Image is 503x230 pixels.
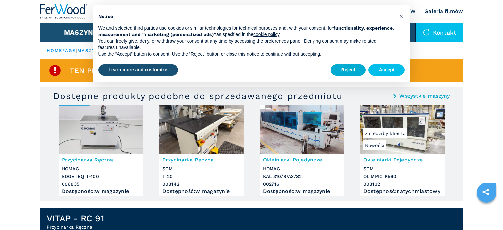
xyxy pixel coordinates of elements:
[331,64,366,76] button: Reject
[98,25,395,38] p: We and selected third parties use cookies or similar technologies for technical purposes and, wit...
[475,200,498,225] iframe: Chat
[40,4,88,19] img: Ferwood
[399,12,403,20] span: ×
[98,13,395,20] h2: Notice
[64,28,98,36] button: Maszyny
[424,8,463,14] a: Galeria filmów
[159,105,244,154] img: Przycinarka Ręczna SCM T 20
[260,105,344,154] img: Okleiniarki Pojedyncze HOMAG KAL 310/8/A3/S2
[47,48,76,53] a: HOMEPAGE
[98,38,395,51] p: You can freely give, deny, or withdraw your consent at any time by accessing the preferences pane...
[98,51,395,58] p: Use the “Accept” button to consent. Use the “Reject” button or close this notice to continue with...
[263,156,341,163] h3: Okleiniarki Pojedyncze
[368,64,405,76] button: Accept
[363,156,441,163] h3: Okleiniarki Pojedyncze
[98,64,178,76] button: Learn more and customize
[62,156,140,163] h3: Przycinarka Ręczna
[363,140,386,150] span: Nowości
[263,165,341,188] h3: HOMAG KAL 310/8/A3/S2 002716
[59,105,143,154] img: Przycinarka Ręczna HOMAG EDGETEQ T-100
[399,93,450,99] a: Wszystkie maszyny
[76,48,77,53] span: |
[98,25,394,37] strong: functionality, experience, measurement and “marketing (personalized ads)”
[62,190,140,193] div: Dostępność : w magazynie
[397,11,407,21] button: Close this notice
[53,91,343,101] h3: Dostępne produkty podobne do sprzedawanego przedmiotu
[360,105,445,196] a: Okleiniarki Pojedyncze SCM OLIMPIC K560Nowościz siedziby klientaOkleiniarki PojedynczeSCMOLIMPIC ...
[77,48,103,53] a: maszyny
[253,32,279,37] a: cookie policy
[70,67,213,74] span: Ten przedmiot jest już sprzedany
[159,105,244,196] a: Przycinarka Ręczna SCM T 20Przycinarka RęcznaSCMT 20008142Dostępność:w magazynie
[47,213,104,224] h1: VITAP - RC 91
[162,165,240,188] h3: SCM T 20 008142
[363,165,441,188] h3: SCM OLIMPIC K560 008132
[363,128,408,138] span: z siedziby klienta
[162,190,240,193] div: Dostępność : w magazynie
[162,156,240,163] h3: Przycinarka Ręczna
[363,190,441,193] div: Dostępność : natychmiastowy
[416,23,463,42] div: Kontakt
[423,29,430,36] img: Kontakt
[48,64,62,77] img: SoldProduct
[263,190,341,193] div: Dostępność : w magazynie
[478,184,494,200] a: sharethis
[62,165,140,188] h3: HOMAG EDGETEQ T-100 006835
[59,105,143,196] a: Przycinarka Ręczna HOMAG EDGETEQ T-100Przycinarka RęcznaHOMAGEDGETEQ T-100006835Dostępność:w maga...
[360,105,445,154] img: Okleiniarki Pojedyncze SCM OLIMPIC K560
[260,105,344,196] a: Okleiniarki Pojedyncze HOMAG KAL 310/8/A3/S2Okleiniarki PojedynczeHOMAGKAL 310/8/A3/S2002716Dostę...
